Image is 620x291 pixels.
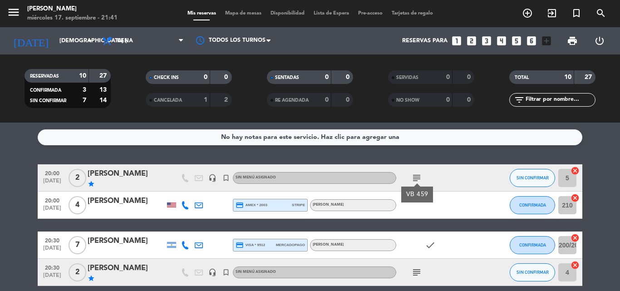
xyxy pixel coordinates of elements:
i: turned_in_not [222,268,230,276]
i: star [88,275,95,282]
span: Disponibilidad [266,11,309,16]
i: credit_card [236,241,244,249]
span: 2 [69,169,86,187]
div: miércoles 17. septiembre - 21:41 [27,14,118,23]
button: SIN CONFIRMAR [510,169,555,187]
strong: 14 [99,97,108,104]
span: 20:30 [41,235,64,245]
strong: 0 [224,74,230,80]
span: [DATE] [41,272,64,283]
div: [PERSON_NAME] [88,168,165,180]
span: Pre-acceso [354,11,387,16]
i: menu [7,5,20,19]
i: looks_6 [526,35,537,47]
span: CANCELADA [154,98,182,103]
span: 2 [69,263,86,281]
strong: 0 [346,74,351,80]
i: looks_4 [496,35,507,47]
strong: 0 [346,97,351,103]
span: NO SHOW [396,98,419,103]
strong: 0 [467,97,472,103]
i: cancel [571,261,580,270]
span: RESERVADAS [30,74,59,79]
i: add_circle_outline [522,8,533,19]
i: exit_to_app [546,8,557,19]
i: credit_card [236,201,244,209]
div: [PERSON_NAME] [88,235,165,247]
i: [DATE] [7,31,55,51]
span: 20:00 [41,168,64,178]
strong: 27 [99,73,108,79]
span: 20:30 [41,262,64,272]
button: menu [7,5,20,22]
i: looks_3 [481,35,492,47]
strong: 1 [204,97,207,103]
div: [PERSON_NAME] [88,195,165,207]
span: [DATE] [41,205,64,216]
span: Mis reservas [183,11,221,16]
i: arrow_drop_down [84,35,95,46]
span: CONFIRMADA [30,88,61,93]
span: [PERSON_NAME] [313,243,344,247]
i: looks_5 [511,35,522,47]
i: star [88,180,95,187]
span: SIN CONFIRMAR [30,99,66,103]
button: CONFIRMADA [510,236,555,254]
strong: 0 [204,74,207,80]
strong: 27 [585,74,594,80]
i: check [425,240,436,251]
i: turned_in_not [222,174,230,182]
strong: 13 [99,87,108,93]
strong: 2 [224,97,230,103]
i: looks_one [451,35,463,47]
i: looks_two [466,35,477,47]
input: Filtrar por nombre... [525,95,595,105]
strong: 0 [446,74,450,80]
span: SIN CONFIRMAR [517,270,549,275]
i: subject [411,267,422,278]
span: RE AGENDADA [275,98,309,103]
span: mercadopago [276,242,305,248]
div: No hay notas para este servicio. Haz clic para agregar una [221,132,399,143]
span: CONFIRMADA [519,242,546,247]
span: print [567,35,578,46]
span: CHECK INS [154,75,179,80]
div: LOG OUT [586,27,613,54]
span: Lista de Espera [309,11,354,16]
span: Sin menú asignado [236,176,276,179]
span: [DATE] [41,178,64,188]
span: [DATE] [41,245,64,256]
i: power_settings_new [594,35,605,46]
i: subject [411,173,422,183]
span: SERVIDAS [396,75,418,80]
i: cancel [571,193,580,202]
i: headset_mic [208,174,217,182]
span: amex * 2003 [236,201,267,209]
span: [PERSON_NAME] [313,203,344,207]
span: CONFIRMADA [519,202,546,207]
button: SIN CONFIRMAR [510,263,555,281]
span: 7 [69,236,86,254]
i: cancel [571,233,580,242]
span: SENTADAS [275,75,299,80]
strong: 0 [446,97,450,103]
strong: 0 [325,97,329,103]
strong: 0 [325,74,329,80]
div: [PERSON_NAME] [88,262,165,274]
i: filter_list [514,94,525,105]
span: Cena [117,38,133,44]
div: VB 459 [406,190,428,199]
i: turned_in_not [571,8,582,19]
span: Reservas para [402,38,448,44]
i: search [595,8,606,19]
strong: 3 [83,87,86,93]
span: SIN CONFIRMAR [517,175,549,180]
i: add_box [541,35,552,47]
strong: 7 [83,97,86,104]
span: stripe [292,202,305,208]
button: CONFIRMADA [510,196,555,214]
div: [PERSON_NAME] [27,5,118,14]
strong: 10 [79,73,86,79]
strong: 10 [564,74,571,80]
span: Sin menú asignado [236,270,276,274]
